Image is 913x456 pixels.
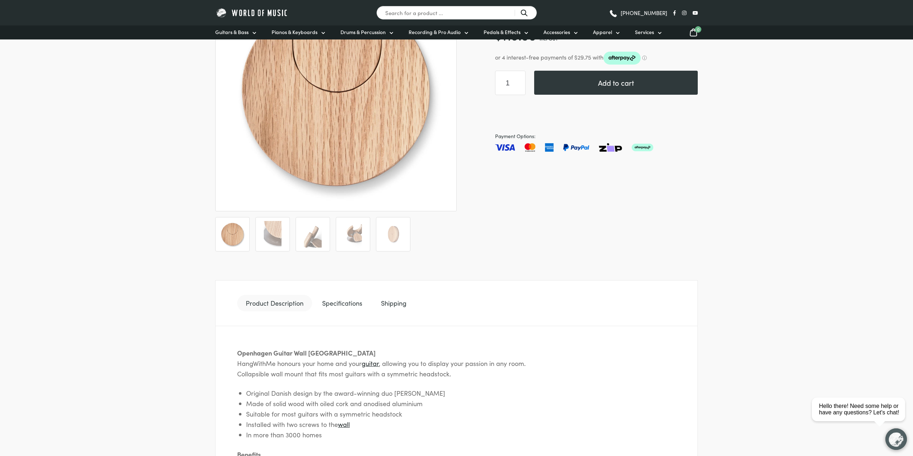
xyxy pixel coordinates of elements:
span: Pianos & Keyboards [272,28,317,36]
a: [PHONE_NUMBER] [609,8,667,18]
a: Shipping [372,295,415,311]
li: Suitable for most guitars with a symmetric headstock [246,409,576,419]
span: [PHONE_NUMBER] [621,10,667,15]
strong: Openhagen Guitar Wall [GEOGRAPHIC_DATA] [237,348,376,357]
li: Made of solid wood with oiled cork and anodised aluminium [246,398,576,409]
input: Search for a product ... [376,6,537,20]
span: Guitars & Bass [215,28,249,36]
img: World of Music [215,7,289,18]
span: Services [635,28,654,36]
span: Recording & Pro Audio [409,28,461,36]
a: wall [338,420,350,429]
span: Payment Options: [495,132,698,140]
p: HangWithMe honours your home and your , allowing you to display your passion in any room. Collaps... [237,348,567,379]
img: Openhagen Guitar Wall Mount Oak Detail 1 [340,221,366,248]
img: Openhagen Guitar Wall Mount Oak [219,221,246,248]
span: Pedals & Effects [484,28,521,36]
a: guitar [362,359,379,368]
iframe: PayPal [495,104,698,123]
img: Pay with Master card, Visa, American Express and Paypal [495,143,653,152]
button: Add to cart [534,71,698,95]
li: Original Danish design by the award-winning duo [PERSON_NAME] [246,388,576,398]
span: 0 [695,26,701,33]
span: Drums & Percussion [340,28,386,36]
span: Apparel [593,28,612,36]
a: Specifications [314,295,371,311]
iframe: Chat with our support team [809,377,913,456]
img: Openhagen Guitar Wall Mount Oak Angle [380,221,406,248]
li: In more than 3000 homes [246,429,576,440]
a: Product Description [237,295,312,311]
input: Product quantity [495,71,526,95]
img: Openhagen Guitar Wall Mount Oak Detail 2 [300,221,326,248]
img: Openhagen Guitar Wall Mount Oak 001 [259,221,286,248]
li: Installed with two screws to the [246,419,576,429]
span: Accessories [543,28,570,36]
